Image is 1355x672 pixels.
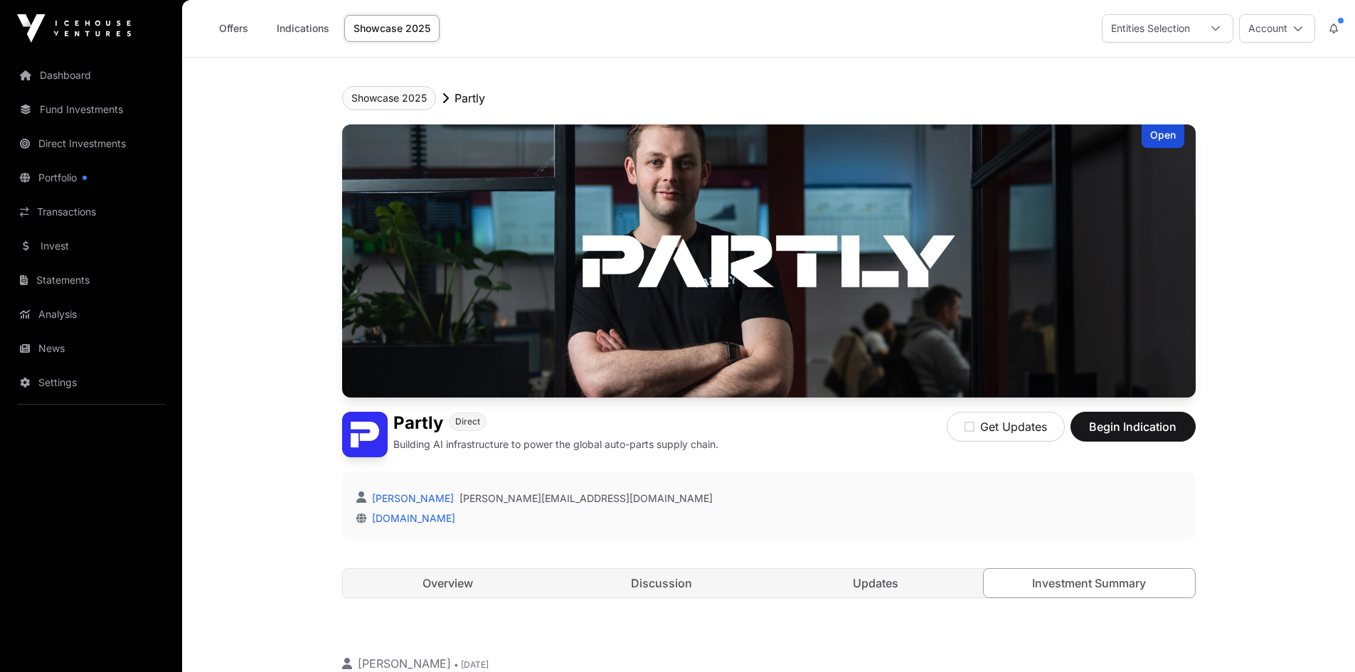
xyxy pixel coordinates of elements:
p: Building AI infrastructure to power the global auto-parts supply chain. [393,437,718,452]
a: [PERSON_NAME][EMAIL_ADDRESS][DOMAIN_NAME] [459,491,713,506]
a: Settings [11,367,171,398]
a: Dashboard [11,60,171,91]
span: • [DATE] [454,659,489,670]
iframe: Chat Widget [1284,604,1355,672]
button: Showcase 2025 [342,86,436,110]
button: Account [1239,14,1315,43]
img: Partly [342,412,388,457]
button: Begin Indication [1070,412,1196,442]
div: Open [1142,124,1184,148]
a: [DOMAIN_NAME] [366,512,455,524]
p: [PERSON_NAME] [342,655,1196,672]
div: Entities Selection [1102,15,1199,42]
img: Partly [342,124,1196,398]
a: Transactions [11,196,171,228]
button: Get Updates [947,412,1065,442]
a: Offers [205,15,262,42]
nav: Tabs [343,569,1195,597]
a: Overview [343,569,554,597]
h1: Partly [393,412,443,434]
span: Direct [455,416,480,427]
a: Showcase 2025 [344,15,440,42]
a: Begin Indication [1070,426,1196,440]
a: Investment Summary [983,568,1196,598]
a: News [11,333,171,364]
a: [PERSON_NAME] [369,492,454,504]
a: Invest [11,230,171,262]
a: Discussion [556,569,767,597]
a: Portfolio [11,162,171,193]
a: Direct Investments [11,128,171,159]
a: Statements [11,265,171,296]
a: Indications [267,15,339,42]
a: Fund Investments [11,94,171,125]
a: Analysis [11,299,171,330]
img: Icehouse Ventures Logo [17,14,131,43]
p: Partly [455,90,485,107]
a: Updates [770,569,982,597]
span: Begin Indication [1088,418,1178,435]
